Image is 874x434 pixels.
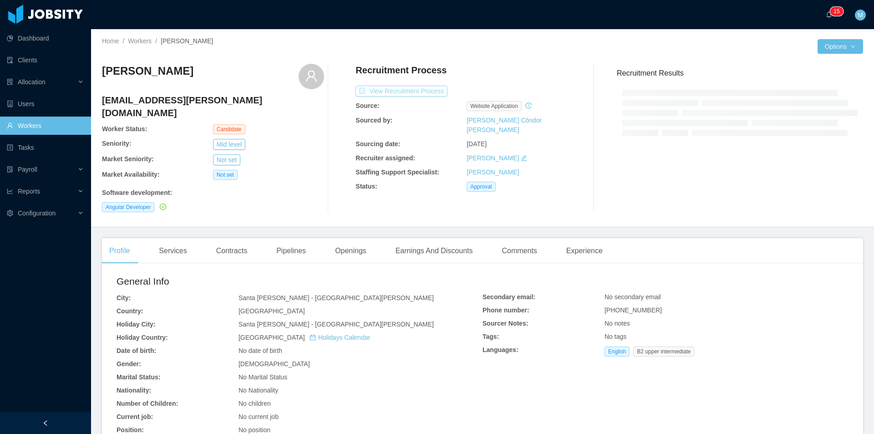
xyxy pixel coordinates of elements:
[239,413,279,420] span: No current job
[102,37,119,45] a: Home
[213,170,238,180] span: Not set
[467,140,487,148] span: [DATE]
[160,204,166,210] i: icon: check-circle
[826,11,832,18] i: icon: bell
[102,125,147,133] b: Worker Status:
[605,332,849,342] div: No tags
[7,51,84,69] a: icon: auditClients
[102,171,160,178] b: Market Availability:
[239,294,434,301] span: Santa [PERSON_NAME] - [GEOGRAPHIC_DATA][PERSON_NAME]
[7,95,84,113] a: icon: robotUsers
[117,360,141,368] b: Gender:
[209,238,254,264] div: Contracts
[837,7,840,16] p: 5
[356,168,439,176] b: Staffing Support Specialist:
[495,238,544,264] div: Comments
[213,139,245,150] button: Mid level
[617,67,863,79] h3: Recruitment Results
[521,155,527,161] i: icon: edit
[7,188,13,194] i: icon: line-chart
[117,387,151,394] b: Nationality:
[356,86,447,97] button: icon: exportView Recruitment Process
[356,87,447,95] a: icon: exportView Recruitment Process
[7,117,84,135] a: icon: userWorkers
[605,320,630,327] span: No notes
[122,37,124,45] span: /
[483,320,528,327] b: Sourcer Notes:
[213,154,240,165] button: Not set
[117,307,143,315] b: Country:
[525,102,532,109] i: icon: history
[18,188,40,195] span: Reports
[18,209,56,217] span: Configuration
[7,138,84,157] a: icon: profileTasks
[18,78,46,86] span: Allocation
[158,203,166,210] a: icon: check-circle
[305,70,318,82] i: icon: user
[117,321,156,328] b: Holiday City:
[310,334,316,341] i: icon: calendar
[18,166,37,173] span: Payroll
[102,94,324,119] h4: [EMAIL_ADDRESS][PERSON_NAME][DOMAIN_NAME]
[117,347,156,354] b: Date of birth:
[102,238,137,264] div: Profile
[356,140,400,148] b: Sourcing date:
[356,64,447,77] h4: Recruitment Process
[102,202,154,212] span: Angular Developer
[483,333,499,340] b: Tags:
[102,140,132,147] b: Seniority:
[388,238,480,264] div: Earnings And Discounts
[239,321,434,328] span: Santa [PERSON_NAME] - [GEOGRAPHIC_DATA][PERSON_NAME]
[117,413,153,420] b: Current job:
[102,155,154,163] b: Market Seniority:
[818,39,863,54] button: Optionsicon: down
[467,117,542,133] a: [PERSON_NAME] Cóndor [PERSON_NAME]
[239,373,287,381] span: No Marital Status
[830,7,843,16] sup: 15
[117,400,178,407] b: Number of Children:
[633,347,694,357] span: B2 upper intermediate
[128,37,152,45] a: Workers
[467,168,519,176] a: [PERSON_NAME]
[239,400,271,407] span: No children
[310,334,370,341] a: icon: calendarHolidays Calendar
[117,373,160,381] b: Marital Status:
[7,210,13,216] i: icon: setting
[483,293,535,301] b: Secondary email:
[239,307,305,315] span: [GEOGRAPHIC_DATA]
[239,387,278,394] span: No Nationality
[858,10,863,20] span: M
[605,347,630,357] span: English
[239,426,270,434] span: No position
[356,117,392,124] b: Sourced by:
[356,183,377,190] b: Status:
[328,238,374,264] div: Openings
[269,238,313,264] div: Pipelines
[467,101,522,111] span: website application
[155,37,157,45] span: /
[117,426,144,434] b: Position:
[7,29,84,47] a: icon: pie-chartDashboard
[483,306,529,314] b: Phone number:
[213,124,245,134] span: Candidate
[239,334,370,341] span: [GEOGRAPHIC_DATA]
[356,102,379,109] b: Source:
[102,64,193,78] h3: [PERSON_NAME]
[7,166,13,173] i: icon: file-protect
[356,154,415,162] b: Recruiter assigned:
[467,154,519,162] a: [PERSON_NAME]
[833,7,837,16] p: 1
[559,238,610,264] div: Experience
[117,274,483,289] h2: General Info
[239,360,310,368] span: [DEMOGRAPHIC_DATA]
[605,293,661,301] span: No secondary email
[102,189,172,196] b: Software development :
[152,238,194,264] div: Services
[239,347,282,354] span: No date of birth
[117,334,168,341] b: Holiday Country:
[605,306,662,314] span: [PHONE_NUMBER]
[7,79,13,85] i: icon: solution
[117,294,131,301] b: City:
[161,37,213,45] span: [PERSON_NAME]
[483,346,518,353] b: Languages:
